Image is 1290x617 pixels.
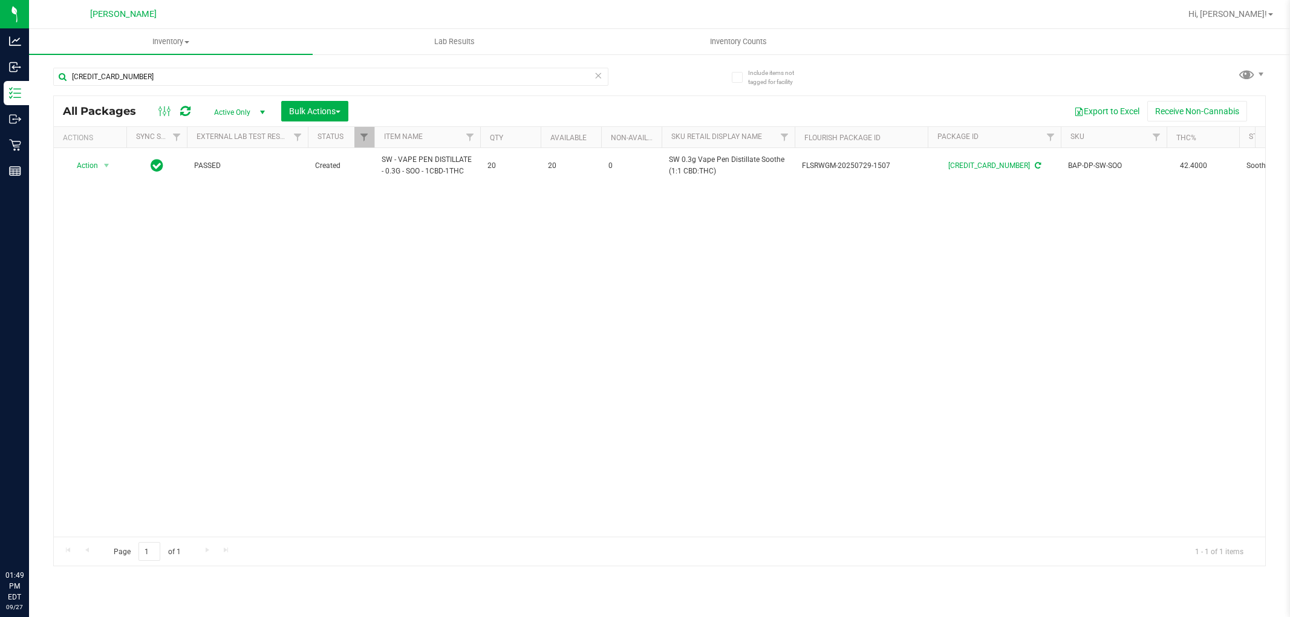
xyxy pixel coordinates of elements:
a: THC% [1176,134,1196,142]
span: 20 [548,160,594,172]
p: 09/27 [5,602,24,612]
a: Inventory [29,29,313,54]
inline-svg: Inbound [9,61,21,73]
button: Export to Excel [1066,101,1147,121]
span: 42.4000 [1174,157,1213,175]
span: Action [66,157,99,174]
a: Status [318,132,344,141]
span: Include items not tagged for facility [748,68,809,86]
span: In Sync [151,157,163,174]
inline-svg: Outbound [9,113,21,125]
a: Filter [1041,127,1061,147]
inline-svg: Analytics [9,35,21,47]
p: 01:49 PM EDT [5,570,24,602]
span: FLSRWGM-20250729-1507 [802,160,920,172]
a: Flourish Package ID [804,134,881,142]
a: Filter [354,127,374,147]
a: [CREDIT_CARD_NUMBER] [948,161,1030,170]
inline-svg: Reports [9,165,21,177]
span: Inventory [29,36,313,47]
a: Sku Retail Display Name [671,132,762,141]
a: Package ID [937,132,979,141]
span: 1 - 1 of 1 items [1185,542,1253,560]
span: Clear [595,68,603,83]
span: Lab Results [418,36,491,47]
a: SKU [1070,132,1084,141]
a: Filter [775,127,795,147]
span: SW - VAPE PEN DISTILLATE - 0.3G - SOO - 1CBD-1THC [382,154,473,177]
span: select [99,157,114,174]
a: Filter [167,127,187,147]
a: Inventory Counts [596,29,880,54]
span: BAP-DP-SW-SOO [1068,160,1159,172]
span: Hi, [PERSON_NAME]! [1188,9,1267,19]
span: SW 0.3g Vape Pen Distillate Soothe (1:1 CBD:THC) [669,154,787,177]
a: Strain [1249,132,1274,141]
span: Bulk Actions [289,106,340,116]
a: Non-Available [611,134,665,142]
button: Receive Non-Cannabis [1147,101,1247,121]
span: 0 [608,160,654,172]
input: Search Package ID, Item Name, SKU, Lot or Part Number... [53,68,608,86]
a: Filter [460,127,480,147]
a: Available [550,134,587,142]
span: Page of 1 [103,542,191,561]
iframe: Resource center unread badge [36,518,50,533]
div: Actions [63,134,122,142]
span: All Packages [63,105,148,118]
span: Inventory Counts [694,36,783,47]
span: Sync from Compliance System [1033,161,1041,170]
span: [PERSON_NAME] [90,9,157,19]
a: Qty [490,134,503,142]
a: Filter [288,127,308,147]
inline-svg: Inventory [9,87,21,99]
iframe: Resource center [12,520,48,557]
a: Lab Results [313,29,596,54]
span: Created [315,160,367,172]
input: 1 [138,542,160,561]
button: Bulk Actions [281,101,348,121]
a: Sync Status [136,132,183,141]
span: PASSED [194,160,301,172]
a: Item Name [384,132,423,141]
span: 20 [487,160,533,172]
a: Filter [1147,127,1167,147]
inline-svg: Retail [9,139,21,151]
a: External Lab Test Result [197,132,292,141]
